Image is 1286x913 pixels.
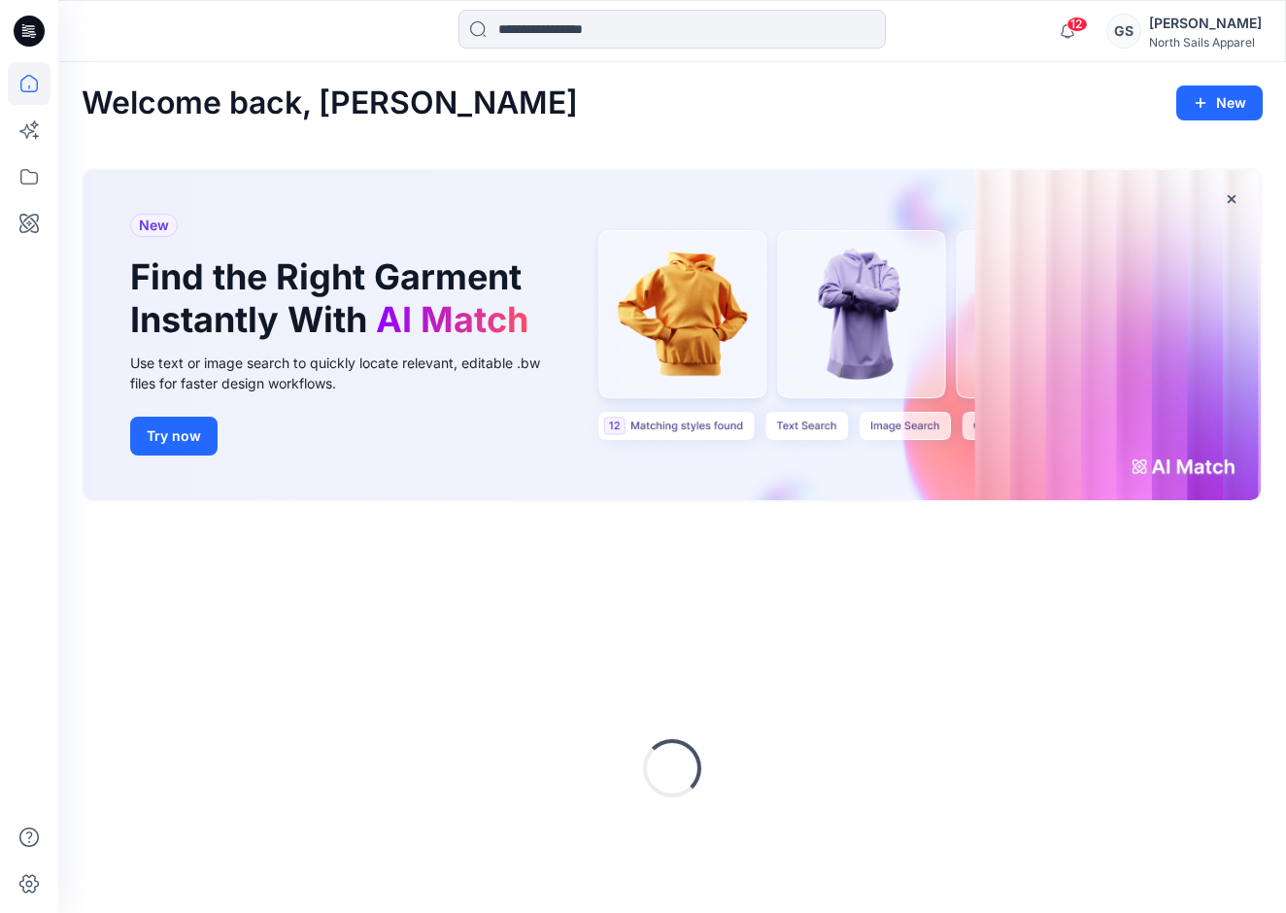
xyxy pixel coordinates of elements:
div: North Sails Apparel [1149,35,1262,50]
h1: Find the Right Garment Instantly With [130,256,538,340]
button: New [1176,85,1263,120]
div: Use text or image search to quickly locate relevant, editable .bw files for faster design workflows. [130,353,567,393]
span: AI Match [376,298,528,341]
span: 12 [1066,17,1088,32]
h2: Welcome back, [PERSON_NAME] [82,85,578,121]
div: [PERSON_NAME] [1149,12,1262,35]
span: New [139,214,169,237]
button: Try now [130,417,218,456]
div: GS [1106,14,1141,49]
